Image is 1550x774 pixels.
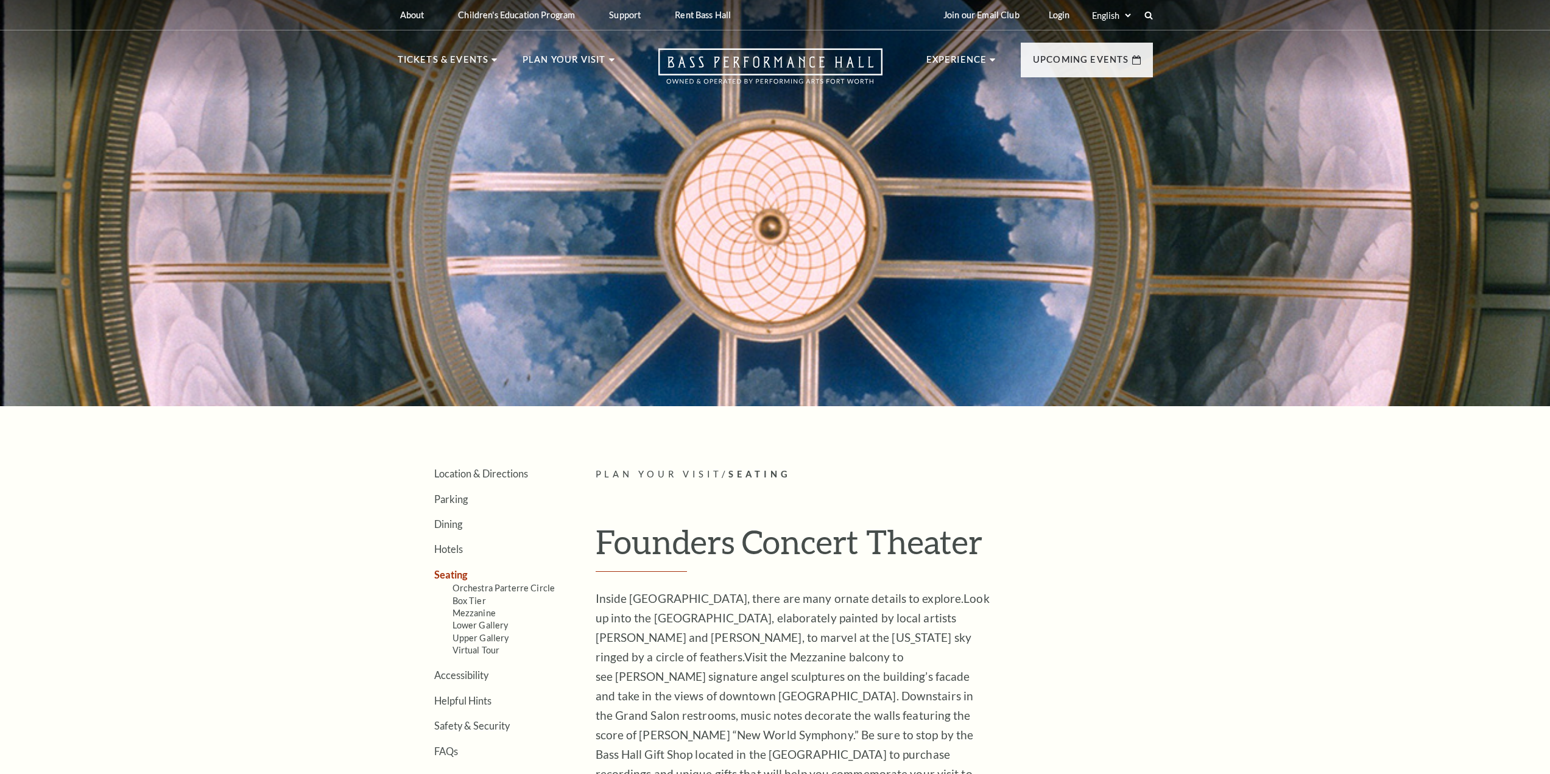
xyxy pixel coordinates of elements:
[434,543,463,555] a: Hotels
[453,620,509,630] a: Lower Gallery
[1033,52,1129,74] p: Upcoming Events
[458,10,575,20] p: Children's Education Program
[434,518,462,530] a: Dining
[453,645,500,655] a: Virtual Tour
[453,633,509,643] a: Upper Gallery
[596,469,722,479] span: Plan Your Visit
[596,467,1153,482] p: /
[434,745,458,757] a: FAQs
[728,469,791,479] span: Seating
[926,52,987,74] p: Experience
[434,669,488,681] a: Accessibility
[434,720,510,731] a: Safety & Security
[523,52,606,74] p: Plan Your Visit
[434,493,468,505] a: Parking
[1090,10,1133,21] select: Select:
[453,583,555,593] a: Orchestra Parterre Circle
[453,596,486,606] a: Box Tier
[453,608,496,618] a: Mezzanine
[398,52,489,74] p: Tickets & Events
[609,10,641,20] p: Support
[434,695,491,706] a: Helpful Hints
[596,591,990,664] span: Look up into the [GEOGRAPHIC_DATA], elaborately painted by local artists [PERSON_NAME] and [PERSO...
[675,10,731,20] p: Rent Bass Hall
[596,522,1153,572] h1: Founders Concert Theater
[434,468,528,479] a: Location & Directions
[434,569,468,580] a: Seating
[400,10,424,20] p: About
